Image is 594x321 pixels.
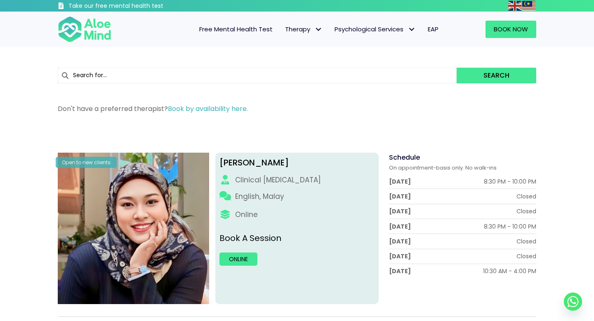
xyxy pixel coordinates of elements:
[279,21,328,38] a: TherapyTherapy: submenu
[522,1,536,10] a: Malay
[389,237,411,245] div: [DATE]
[516,192,536,201] div: Closed
[389,164,497,172] span: On appointment-basis only. No walk-ins
[58,2,207,12] a: Take our free mental health test
[58,68,457,83] input: Search for...
[389,267,411,275] div: [DATE]
[516,252,536,260] div: Closed
[428,25,438,33] span: EAP
[389,177,411,186] div: [DATE]
[219,232,375,244] p: Book A Session
[564,293,582,311] a: Whatsapp
[235,191,284,202] p: English, Malay
[508,1,522,10] a: English
[516,207,536,215] div: Closed
[494,25,528,33] span: Book Now
[56,157,117,168] div: Open to new clients
[235,175,321,185] div: Clinical [MEDICAL_DATA]
[58,104,536,113] p: Don't have a preferred therapist?
[335,25,415,33] span: Psychological Services
[422,21,445,38] a: EAP
[58,153,209,304] img: Yasmin Clinical Psychologist
[486,21,536,38] a: Book Now
[389,207,411,215] div: [DATE]
[389,192,411,201] div: [DATE]
[484,177,536,186] div: 8:30 PM - 10:00 PM
[516,237,536,245] div: Closed
[58,16,111,43] img: Aloe mind Logo
[312,24,324,35] span: Therapy: submenu
[122,21,445,38] nav: Menu
[193,21,279,38] a: Free Mental Health Test
[199,25,273,33] span: Free Mental Health Test
[219,253,257,266] a: Online
[405,24,417,35] span: Psychological Services: submenu
[285,25,322,33] span: Therapy
[508,1,521,11] img: en
[484,222,536,231] div: 8:30 PM - 10:00 PM
[219,157,375,169] div: [PERSON_NAME]
[389,252,411,260] div: [DATE]
[389,222,411,231] div: [DATE]
[389,153,420,162] span: Schedule
[235,210,258,220] div: Online
[328,21,422,38] a: Psychological ServicesPsychological Services: submenu
[68,2,207,10] h3: Take our free mental health test
[168,104,248,113] a: Book by availability here.
[457,68,536,83] button: Search
[483,267,536,275] div: 10:30 AM - 4:00 PM
[522,1,535,11] img: ms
